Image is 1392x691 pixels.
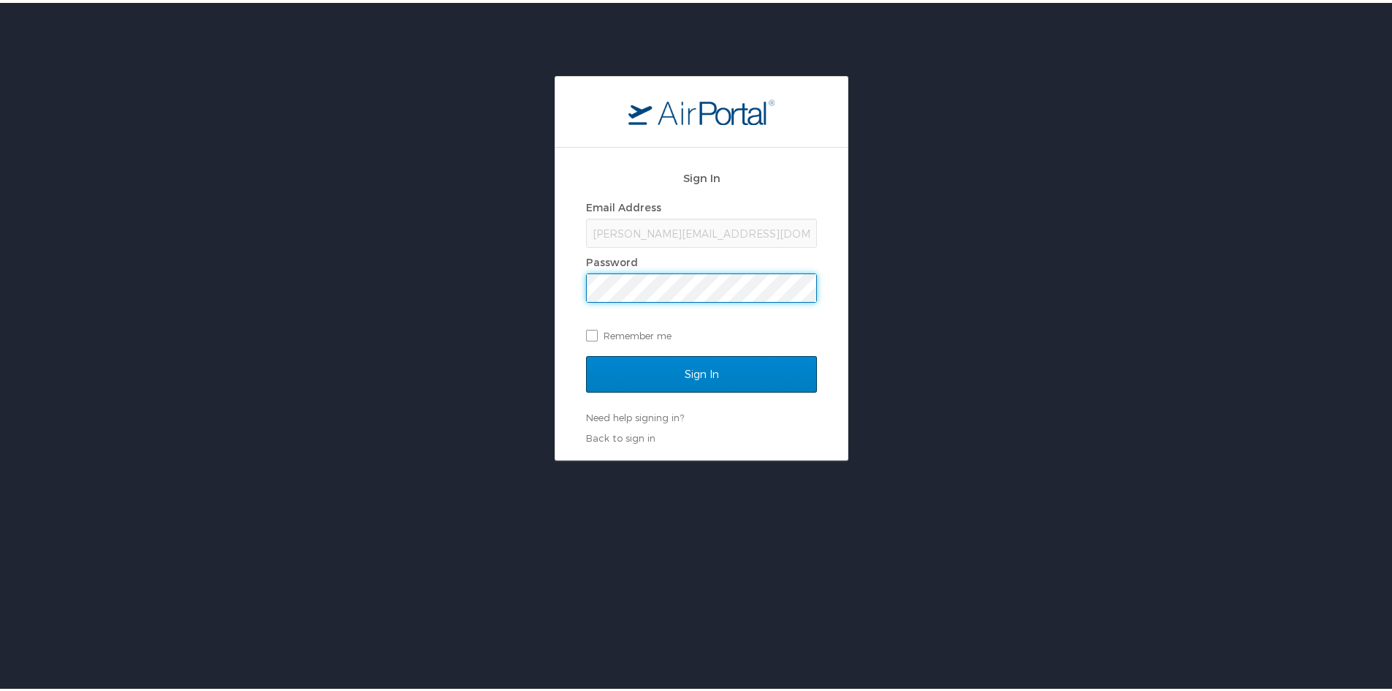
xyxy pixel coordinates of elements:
a: Need help signing in? [586,409,684,420]
label: Email Address [586,198,661,211]
a: Back to sign in [586,429,655,441]
input: Sign In [586,353,817,390]
label: Password [586,253,638,265]
h2: Sign In [586,167,817,184]
img: logo [628,96,775,122]
label: Remember me [586,322,817,344]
